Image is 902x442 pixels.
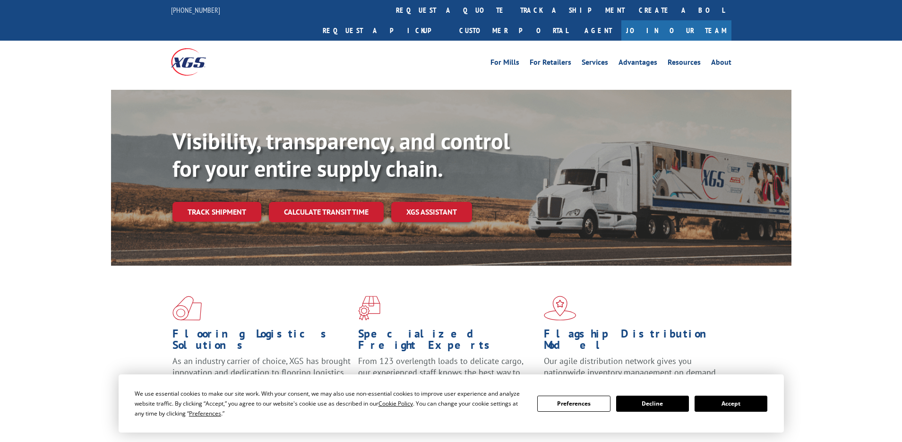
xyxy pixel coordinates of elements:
a: Advantages [619,59,657,69]
a: XGS ASSISTANT [391,202,472,222]
h1: Specialized Freight Experts [358,328,537,355]
a: For Retailers [530,59,571,69]
a: [PHONE_NUMBER] [171,5,220,15]
a: Agent [575,20,621,41]
a: About [711,59,731,69]
span: As an industry carrier of choice, XGS has brought innovation and dedication to flooring logistics... [172,355,351,389]
a: Request a pickup [316,20,452,41]
p: From 123 overlength loads to delicate cargo, our experienced staff knows the best way to move you... [358,355,537,398]
button: Decline [616,396,689,412]
h1: Flooring Logistics Solutions [172,328,351,355]
img: xgs-icon-total-supply-chain-intelligence-red [172,296,202,321]
a: Join Our Team [621,20,731,41]
img: xgs-icon-focused-on-flooring-red [358,296,380,321]
a: For Mills [490,59,519,69]
a: Services [582,59,608,69]
button: Accept [695,396,767,412]
button: Preferences [537,396,610,412]
a: Customer Portal [452,20,575,41]
img: xgs-icon-flagship-distribution-model-red [544,296,576,321]
span: Our agile distribution network gives you nationwide inventory management on demand. [544,355,718,378]
a: Calculate transit time [269,202,384,222]
div: Cookie Consent Prompt [119,374,784,433]
span: Cookie Policy [378,399,413,407]
div: We use essential cookies to make our site work. With your consent, we may also use non-essential ... [135,389,526,418]
b: Visibility, transparency, and control for your entire supply chain. [172,126,510,183]
span: Preferences [189,409,221,417]
h1: Flagship Distribution Model [544,328,722,355]
a: Track shipment [172,202,261,222]
a: Resources [668,59,701,69]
